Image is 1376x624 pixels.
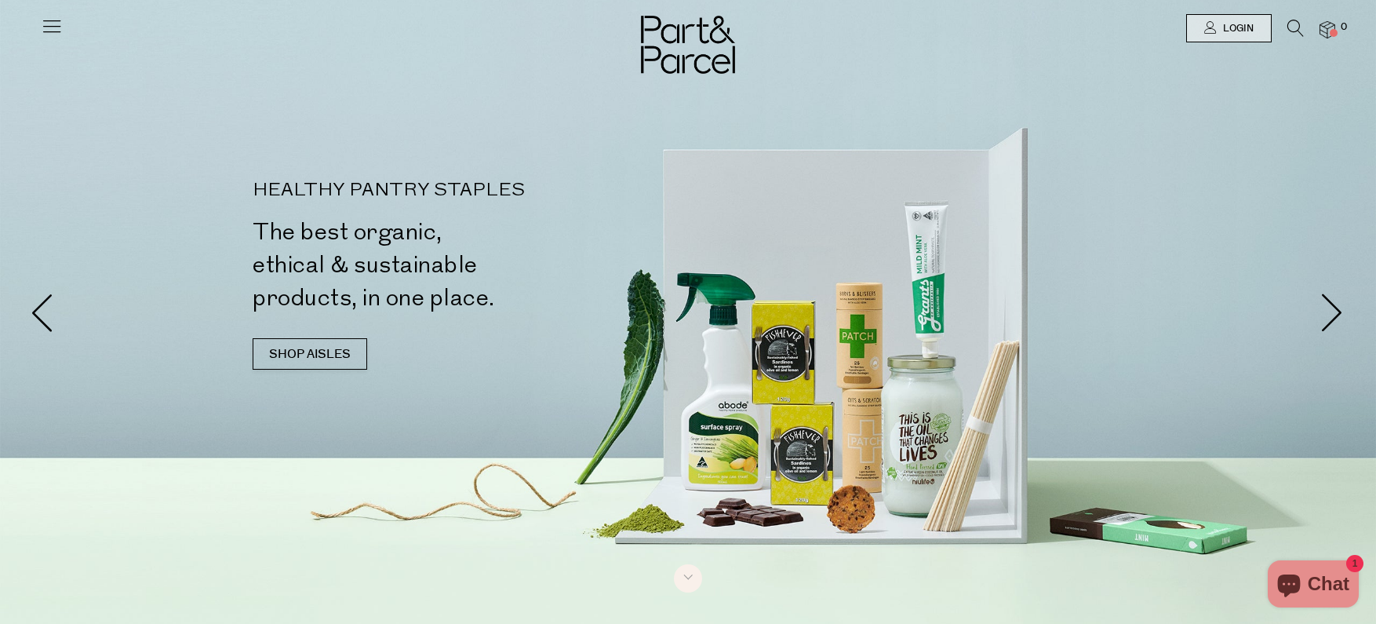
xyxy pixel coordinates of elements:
[1219,22,1254,35] span: Login
[641,16,735,74] img: Part&Parcel
[1320,21,1335,38] a: 0
[253,216,694,315] h2: The best organic, ethical & sustainable products, in one place.
[1263,560,1363,611] inbox-online-store-chat: Shopify online store chat
[253,338,367,370] a: SHOP AISLES
[1337,20,1351,35] span: 0
[253,181,694,200] p: HEALTHY PANTRY STAPLES
[1186,14,1272,42] a: Login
